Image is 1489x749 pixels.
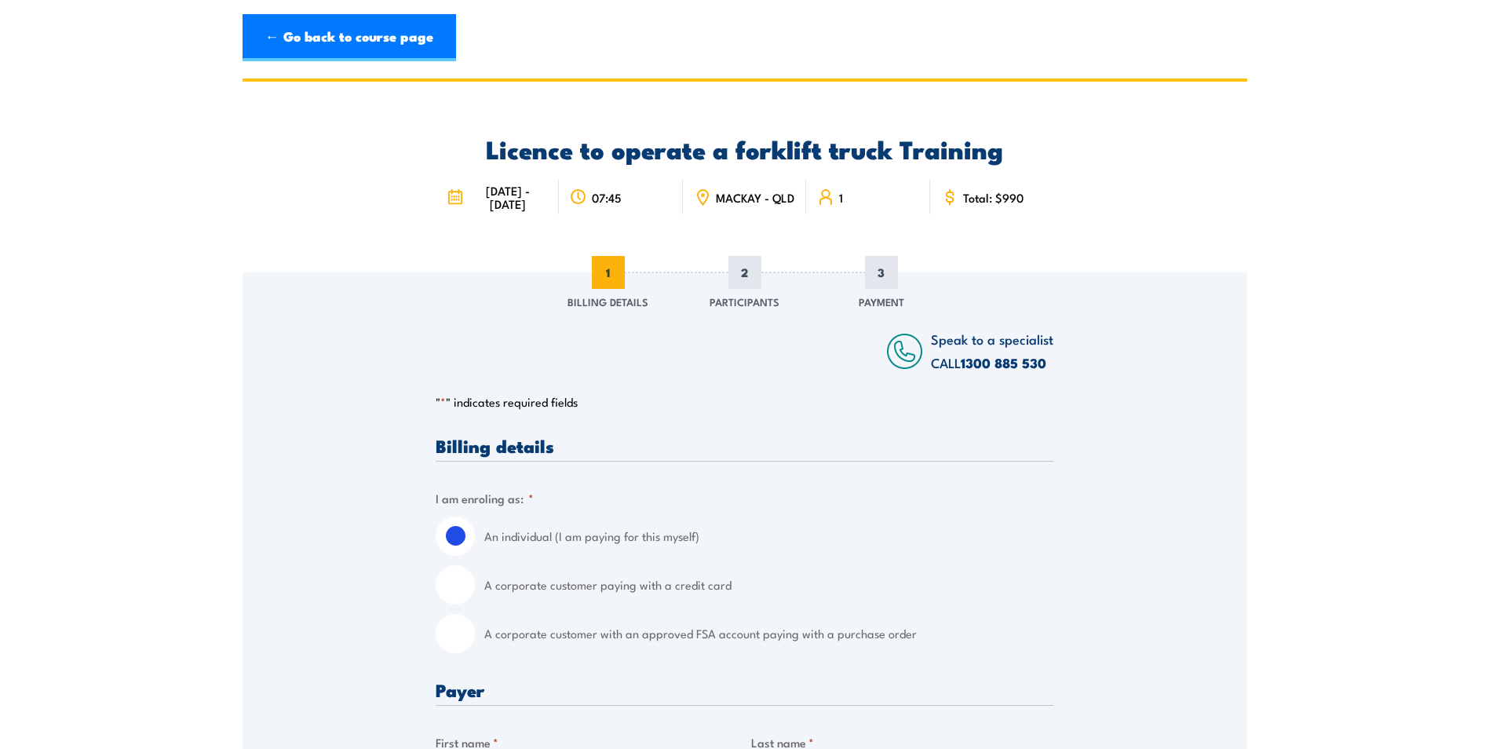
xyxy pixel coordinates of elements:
a: ← Go back to course page [243,14,456,61]
span: 1 [592,256,625,289]
h3: Payer [436,681,1053,699]
span: [DATE] - [DATE] [468,184,548,210]
a: 1300 885 530 [961,353,1046,373]
span: 2 [728,256,761,289]
span: Speak to a specialist CALL [931,329,1053,372]
label: An individual (I am paying for this myself) [484,517,1053,556]
label: A corporate customer paying with a credit card [484,565,1053,605]
h3: Billing details [436,437,1053,455]
span: 3 [865,256,898,289]
span: 1 [839,191,843,204]
h2: Licence to operate a forklift truck Training [436,137,1053,159]
span: Payment [859,294,904,309]
span: Billing Details [567,294,648,309]
span: 07:45 [592,191,622,204]
span: Total: $990 [963,191,1024,204]
p: " " indicates required fields [436,394,1053,410]
legend: I am enroling as: [436,489,534,507]
span: MACKAY - QLD [716,191,794,204]
span: Participants [710,294,779,309]
label: A corporate customer with an approved FSA account paying with a purchase order [484,614,1053,653]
